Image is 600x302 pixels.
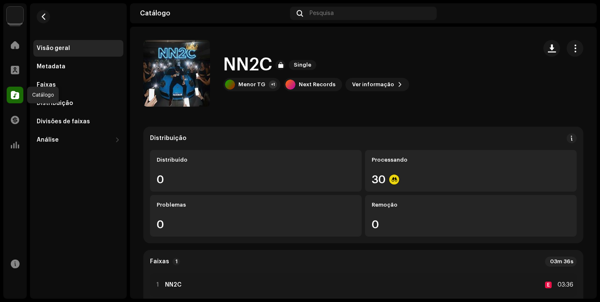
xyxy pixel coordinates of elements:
re-m-nav-item: Divisões de faixas [33,113,123,130]
re-m-nav-item: Faixas [33,77,123,93]
re-m-nav-item: Distribuição [33,95,123,112]
div: Visão geral [37,45,70,52]
re-m-nav-dropdown: Análise [33,132,123,148]
button: Ver informação [345,78,409,91]
div: Menor TG [238,81,265,88]
div: E [545,282,552,288]
p-badge: 1 [172,258,180,265]
div: Remoção [372,202,570,208]
div: Processando [372,157,570,163]
span: Ver informação [352,76,394,93]
re-m-nav-item: Metadata [33,58,123,75]
div: Catálogo [140,10,287,17]
div: Distribuição [150,135,186,142]
div: +1 [269,80,277,89]
div: Faixas [37,82,56,88]
div: Distribuição [37,100,73,107]
div: Next Records [299,81,335,88]
div: 03:36 [555,280,573,290]
strong: Faixas [150,258,169,265]
re-m-nav-item: Visão geral [33,40,123,57]
div: Problemas [157,202,355,208]
img: 730b9dfe-18b5-4111-b483-f30b0c182d82 [7,7,23,23]
div: Divisões de faixas [37,118,90,125]
div: Distribuído [157,157,355,163]
img: 83fcb188-c23a-4f27-9ded-e3f731941e57 [573,7,587,20]
strong: NN2C [165,282,182,288]
h1: NN2C [223,55,272,75]
span: Single [289,60,316,70]
div: Metadata [37,63,65,70]
div: Análise [37,137,59,143]
div: 03m 36s [545,257,577,267]
span: Pesquisa [310,10,334,17]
